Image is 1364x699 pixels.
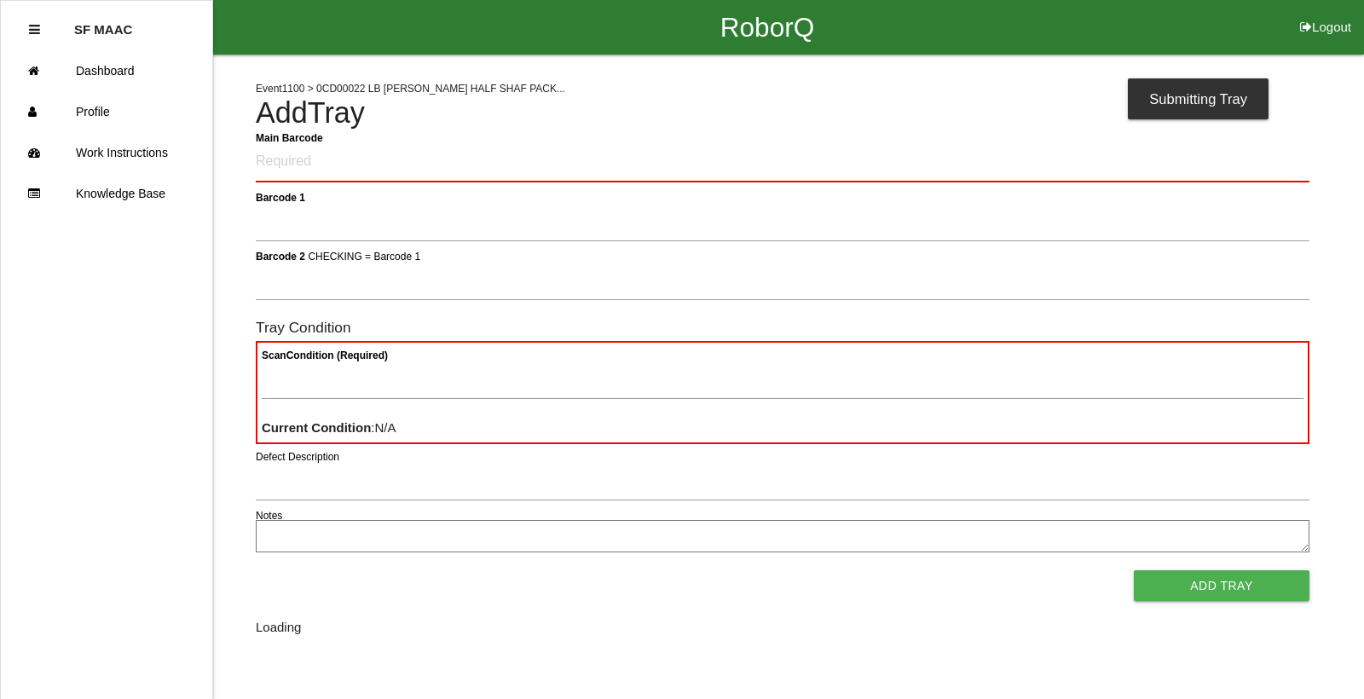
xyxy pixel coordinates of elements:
input: Required [256,142,1309,182]
span: : N/A [262,420,396,435]
a: Work Instructions [1,132,212,173]
label: Notes [256,508,282,523]
b: Barcode 2 [256,250,305,262]
button: Add Tray [1134,570,1309,601]
b: Barcode 1 [256,191,305,203]
a: Profile [1,91,212,132]
p: SF MAAC [74,9,132,37]
span: Event 1100 > 0CD00022 LB [PERSON_NAME] HALF SHAF PACK... [256,83,565,95]
label: Defect Description [256,449,339,465]
div: Close [29,9,40,50]
a: Dashboard [1,50,212,91]
h6: Tray Condition [256,320,1309,336]
b: Main Barcode [256,131,323,143]
span: CHECKING = Barcode 1 [308,250,420,262]
div: Loading [256,618,1309,638]
a: Knowledge Base [1,173,212,214]
b: Current Condition [262,420,371,435]
div: Submitting Tray [1128,78,1269,119]
h4: Add Tray [256,97,1309,130]
b: Scan Condition (Required) [262,349,388,361]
